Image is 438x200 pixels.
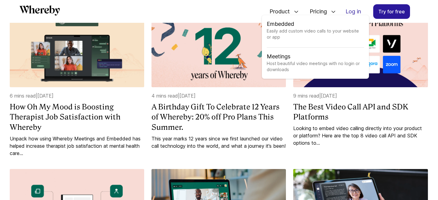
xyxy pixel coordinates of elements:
[341,5,366,19] a: Log in
[304,2,328,22] span: Pricing
[10,135,144,157] a: Unpack how using Whereby Meetings and Embedded has helped increase therapist job satisfaction at ...
[373,4,410,19] a: Try for free
[151,102,286,133] a: A Birthday Gift To Celebrate 12 Years of Whereby: 20% off Pro Plans This Summer.
[151,92,286,99] p: 4 mins read | [DATE]
[293,125,428,147] a: Looking to embed video calling directly into your product or platform? Here are the top 8 video c...
[267,28,364,48] span: Easily add custom video calls to your website or app
[293,92,428,99] p: 9 mins read | [DATE]
[267,60,364,74] span: Host beautiful video meetings with no login or downloads
[19,5,60,18] a: Whereby
[151,135,286,150] a: This year marks 12 years since we first launched our video call technology into the world, and wh...
[10,92,144,99] p: 6 mins read | [DATE]
[19,5,60,16] svg: Whereby
[10,102,144,133] a: How Oh My Mood is Boosting Therapist Job Satisfaction with Whereby
[267,53,364,74] a: MeetingsHost beautiful video meetings with no login or downloads
[293,102,428,122] a: The Best Video Call API and SDK Platforms
[267,20,364,48] a: EmbeddedEasily add custom video calls to your website or app
[263,2,291,22] span: Product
